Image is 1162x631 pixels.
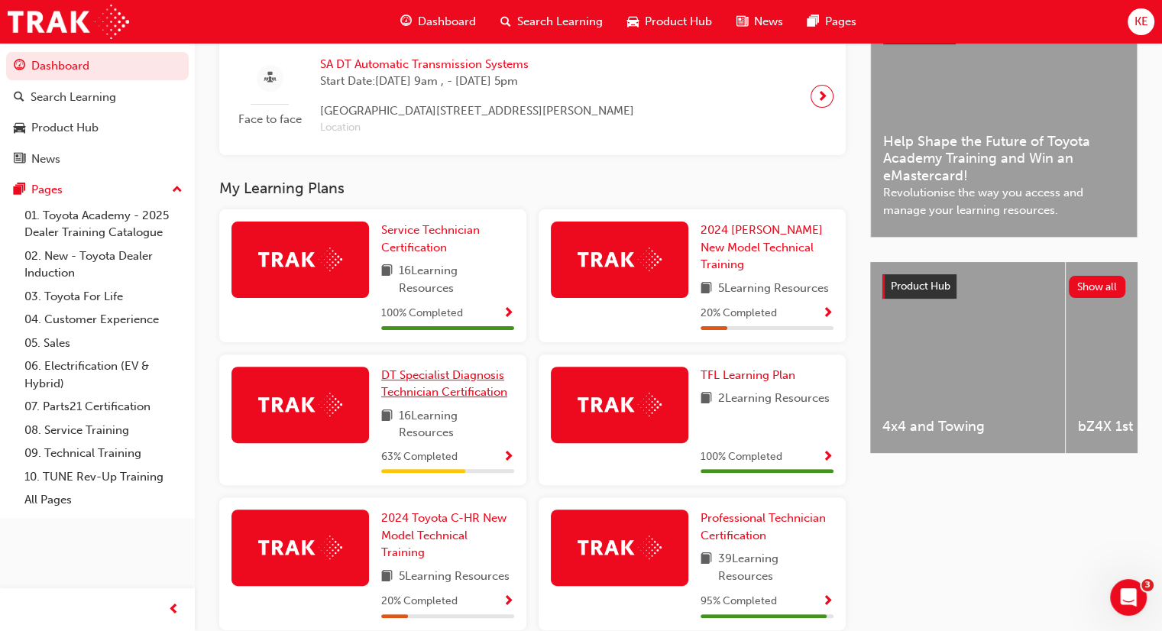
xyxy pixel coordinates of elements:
span: Dashboard [418,13,476,31]
button: KE [1128,8,1154,35]
span: Service Technician Certification [381,223,480,254]
img: Trak [578,536,662,559]
button: Home [239,6,268,35]
span: 20 % Completed [381,593,458,610]
span: 20 % Completed [701,305,777,322]
a: car-iconProduct Hub [615,6,724,37]
span: book-icon [701,390,712,409]
a: 10. TUNE Rev-Up Training [18,465,189,489]
span: DT Specialist Diagnosis Technician Certification [381,368,507,400]
div: To support ongoing improvements to our training programs, we're inviting dealer staff to complete... [31,172,274,262]
a: Service Technician Certification [381,222,514,256]
span: SA DT Automatic Transmission Systems [320,56,634,73]
span: Help Shape the Future of Toyota Academy Training and Win an eMastercard! [883,133,1125,185]
span: 5 Learning Resources [399,568,510,587]
a: TFL Learning Plan [701,367,801,384]
span: 95 % Completed [701,593,777,610]
span: prev-icon [168,600,180,620]
span: Pages [825,13,856,31]
span: Show Progress [503,451,514,464]
a: 02. New - Toyota Dealer Induction [18,244,189,285]
span: Show Progress [822,595,833,609]
a: Face to faceSA DT Automatic Transmission SystemsStart Date:[DATE] 9am , - [DATE] 5pm[GEOGRAPHIC_D... [231,50,833,143]
span: 39 Learning Resources [718,550,833,584]
div: 👉 [31,322,274,337]
div: News [31,150,60,168]
h1: Training [74,8,123,19]
button: Show Progress [822,448,833,467]
img: Trak [258,536,342,559]
span: KE [1134,13,1147,31]
a: pages-iconPages [795,6,869,37]
span: 100 % Completed [701,448,782,466]
a: 04. Customer Experience [18,308,189,332]
iframe: Intercom live chat [1110,579,1147,616]
span: pages-icon [14,183,25,197]
span: book-icon [701,550,712,584]
div: As a thank you, all participants will go into the draw to win one of eight $200 eMastercard gift ... [31,269,274,314]
span: up-icon [172,180,183,200]
span: [GEOGRAPHIC_DATA][STREET_ADDRESS][PERSON_NAME] [320,102,634,120]
button: Show all [1069,276,1126,298]
span: Product Hub [645,13,712,31]
a: 01. Toyota Academy - 2025 Dealer Training Catalogue [18,204,189,244]
a: Trak [8,5,129,39]
span: 2024 [PERSON_NAME] New Model Technical Training [701,223,823,271]
span: TFL Learning Plan [701,368,795,382]
span: Revolutionise the way you access and manage your learning resources. [883,184,1125,218]
div: Hi [PERSON_NAME], [31,112,274,127]
div: Thanks for your time! 😊 [31,345,274,360]
div: Profile image for Training [44,8,68,33]
span: Professional Technician Certification [701,511,826,542]
span: search-icon [14,91,24,105]
button: Show Progress [822,304,833,323]
button: Show Progress [822,592,833,611]
a: 06. Electrification (EV & Hybrid) [18,354,189,395]
div: Product Hub [31,119,99,137]
div: Profile image for Training [31,75,56,99]
a: 05. Sales [18,332,189,355]
img: Trak [258,248,342,271]
a: Product HubShow all [882,274,1125,299]
p: Active over [DATE] [74,19,167,34]
span: car-icon [627,12,639,31]
a: Dashboard [6,52,189,80]
a: 4x4 and Towing [870,262,1065,453]
button: DashboardSearch LearningProduct HubNews [6,49,189,176]
span: sessionType_FACE_TO_FACE-icon [264,69,276,88]
a: Professional Technician Certification [701,510,833,544]
span: news-icon [14,153,25,167]
h3: My Learning Plans [219,180,846,197]
img: Trak [578,393,662,416]
a: DT Specialist Diagnosis Technician Certification [381,367,514,401]
span: Show Progress [503,307,514,321]
div: Pages [31,181,63,199]
span: Location [320,119,634,137]
img: Trak [578,248,662,271]
div: Search Learning [31,89,116,106]
a: Latest NewsShow allHelp Shape the Future of Toyota Academy Training and Win an eMastercard!Revolu... [870,7,1138,238]
span: Face to face [231,111,308,128]
span: 100 % Completed [381,305,463,322]
span: 16 Learning Resources [399,262,514,296]
span: Training [68,81,107,92]
a: search-iconSearch Learning [488,6,615,37]
span: 63 % Completed [381,448,458,466]
span: 4x4 and Towing [882,418,1053,435]
span: guage-icon [14,60,25,73]
span: Product Hub [891,280,950,293]
img: Trak [258,393,342,416]
span: book-icon [381,262,393,296]
button: Pages [6,176,189,204]
span: News [754,13,783,31]
a: All Pages [18,488,189,512]
a: 08. Service Training [18,419,189,442]
div: 📢 [31,134,274,164]
span: Show Progress [503,595,514,609]
a: news-iconNews [724,6,795,37]
a: Take The Survey [44,322,132,335]
a: guage-iconDashboard [388,6,488,37]
button: Show Progress [503,448,514,467]
a: 03. Toyota For Life [18,285,189,309]
span: 2024 Toyota C-HR New Model Technical Training [381,511,507,559]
